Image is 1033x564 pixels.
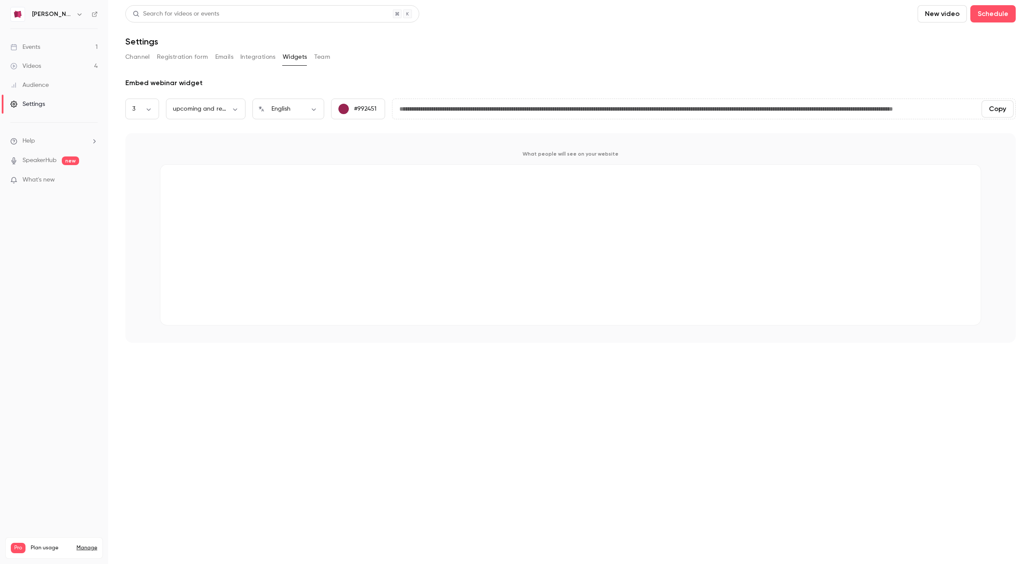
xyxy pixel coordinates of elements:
div: Search for videos or events [133,10,219,19]
img: Roseman Labs [11,7,25,21]
button: #992451 [331,99,385,119]
div: Videos [10,62,41,70]
button: Emails [215,50,233,64]
span: Pro [11,543,26,553]
button: New video [918,5,967,22]
p: #992451 [354,105,376,113]
iframe: Noticeable Trigger [87,176,98,184]
span: new [62,156,79,165]
p: What people will see on your website [160,150,981,157]
div: Embed webinar widget [125,78,1016,88]
div: upcoming and replays [166,105,245,113]
div: Settings [10,100,45,108]
button: Widgets [283,50,307,64]
button: Integrations [240,50,276,64]
h1: Settings [125,36,158,47]
div: 3 [125,105,159,113]
a: Manage [77,545,97,551]
div: Audience [10,81,49,89]
li: help-dropdown-opener [10,137,98,146]
button: Copy [982,100,1014,118]
button: Team [314,50,331,64]
button: Registration form [157,50,208,64]
span: What's new [22,175,55,185]
span: Plan usage [31,545,71,551]
button: Schedule [970,5,1016,22]
a: SpeakerHub [22,156,57,165]
button: Channel [125,50,150,64]
iframe: Contrast Upcoming Events [160,165,981,322]
div: English [265,105,324,113]
div: Events [10,43,40,51]
h6: [PERSON_NAME] Labs [32,10,73,19]
span: Help [22,137,35,146]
